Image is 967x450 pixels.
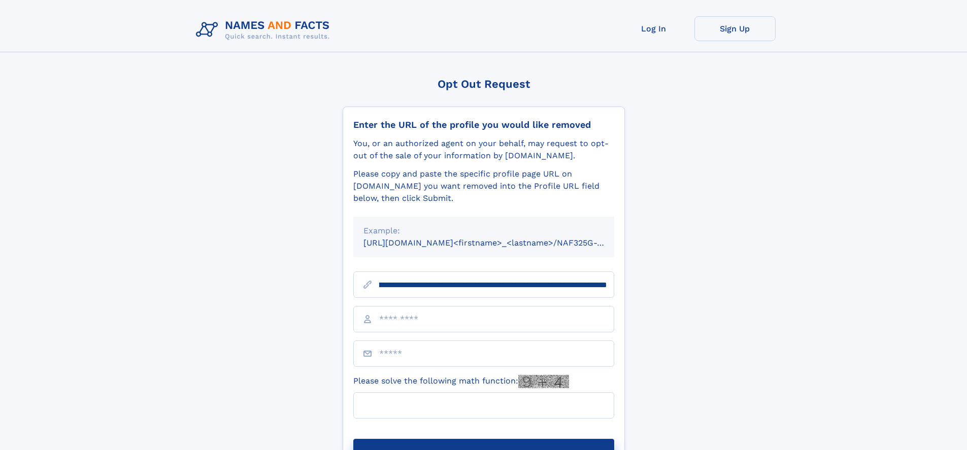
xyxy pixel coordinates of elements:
[353,137,614,162] div: You, or an authorized agent on your behalf, may request to opt-out of the sale of your informatio...
[363,225,604,237] div: Example:
[613,16,694,41] a: Log In
[192,16,338,44] img: Logo Names and Facts
[353,119,614,130] div: Enter the URL of the profile you would like removed
[694,16,776,41] a: Sign Up
[363,238,633,248] small: [URL][DOMAIN_NAME]<firstname>_<lastname>/NAF325G-xxxxxxxx
[353,375,569,388] label: Please solve the following math function:
[353,168,614,204] div: Please copy and paste the specific profile page URL on [DOMAIN_NAME] you want removed into the Pr...
[343,78,625,90] div: Opt Out Request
